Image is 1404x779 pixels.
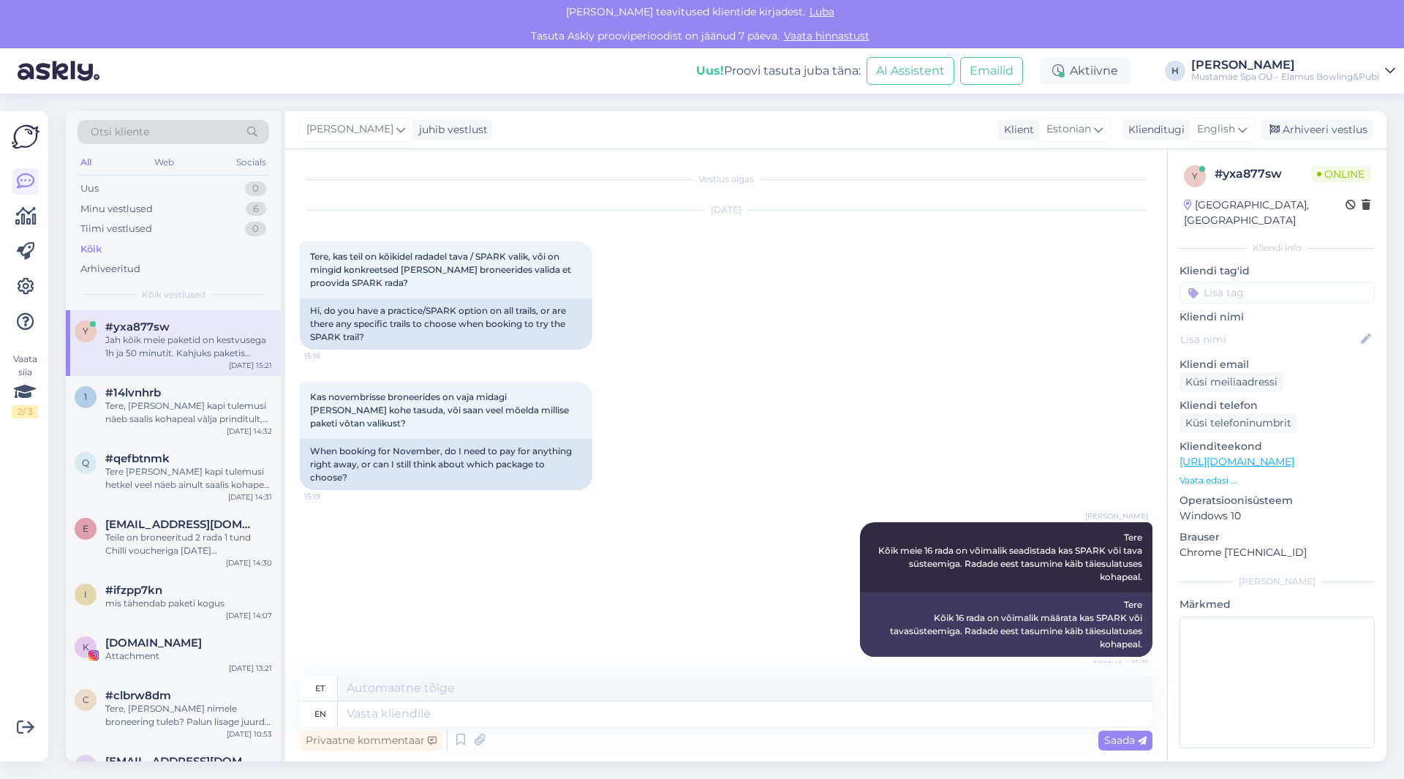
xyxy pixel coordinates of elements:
div: H [1165,61,1185,81]
div: Kõik [80,242,102,257]
span: Luba [805,5,839,18]
span: e [83,523,88,534]
div: Proovi tasuta juba täna: [696,62,861,80]
div: [DATE] [300,203,1152,217]
div: # yxa877sw [1215,165,1311,183]
span: #14lvnhrb [105,386,161,399]
span: #qefbtnmk [105,452,170,465]
p: Märkmed [1180,597,1375,612]
p: Kliendi telefon [1180,398,1375,413]
span: y [83,325,88,336]
button: Emailid [960,57,1023,85]
p: Kliendi tag'id [1180,263,1375,279]
span: elja99@mail.ru [105,518,257,531]
div: Kliendi info [1180,241,1375,255]
p: Kliendi email [1180,357,1375,372]
div: et [315,676,325,701]
a: [PERSON_NAME]Mustamäe Spa OÜ - Elamus Bowling&Pubi [1191,59,1395,83]
div: Tere, [PERSON_NAME] kapi tulemusi näeb saalis kohapeal välja prinditult, kodulehele tulevad tulem... [105,399,272,426]
div: Attachment [105,650,272,663]
div: Uus [80,181,99,196]
div: [DATE] 13:21 [229,663,272,674]
div: 0 [245,222,266,236]
p: Operatsioonisüsteem [1180,493,1375,508]
span: 1 [84,391,87,402]
div: Tiimi vestlused [80,222,152,236]
div: Vaata siia [12,353,38,418]
span: n [82,760,89,771]
button: AI Assistent [867,57,954,85]
div: Klient [998,122,1034,138]
span: [PERSON_NAME] [1085,511,1148,522]
img: Askly Logo [12,123,39,151]
span: Estonian [1046,121,1091,138]
p: Klienditeekond [1180,439,1375,454]
div: [PERSON_NAME] [1191,59,1379,71]
span: y [1192,170,1198,181]
p: Brauser [1180,530,1375,545]
div: Hi, do you have a practice/SPARK option on all trails, or are there any specific trails to choose... [300,298,592,350]
div: Socials [233,153,269,172]
div: Tere Kõik 16 rada on võimalik määrata kas SPARK või tavasüsteemiga. Radade eest tasumine käib täi... [860,592,1152,657]
span: Kas novembrisse broneerides on vaja midagi [PERSON_NAME] kohe tasuda, või saan veel mõelda millis... [310,391,571,429]
div: Web [151,153,177,172]
div: Minu vestlused [80,202,153,217]
span: q [82,457,89,468]
div: [DATE] 15:21 [229,360,272,371]
div: [DATE] 10:53 [227,729,272,740]
span: #ifzpp7kn [105,584,162,597]
span: #clbrw8dm [105,689,171,702]
div: [DATE] 14:07 [226,610,272,621]
div: Mustamäe Spa OÜ - Elamus Bowling&Pubi [1191,71,1379,83]
div: Klienditugi [1122,122,1185,138]
div: Arhiveeri vestlus [1261,120,1373,140]
div: [DATE] 14:30 [226,557,272,568]
div: Arhiveeritud [80,262,140,276]
span: Tere, kas teil on kõikidel radadel tava / SPARK valik, või on mingid konkreetsed [PERSON_NAME] br... [310,251,573,288]
input: Lisa tag [1180,282,1375,304]
span: K [83,641,89,652]
div: [DATE] 14:31 [228,492,272,503]
div: Teile on broneeritud 2 rada 1 tund Chilli voucheriga [DATE] [PERSON_NAME] 22.00-23.00. [105,531,272,557]
span: c [83,694,89,705]
span: English [1197,121,1235,138]
input: Lisa nimi [1180,331,1358,347]
span: Online [1311,166,1370,182]
span: Kõik vestlused [142,288,205,301]
div: juhib vestlust [413,122,488,138]
div: [GEOGRAPHIC_DATA], [GEOGRAPHIC_DATA] [1184,197,1345,228]
span: Saada [1104,734,1147,747]
span: nataljafl@gmail.com [105,755,257,768]
p: Kliendi nimi [1180,309,1375,325]
span: #yxa877sw [105,320,170,334]
span: 15:19 [304,491,359,502]
div: Küsi meiliaadressi [1180,372,1283,392]
div: en [314,701,326,726]
a: [URL][DOMAIN_NAME] [1180,455,1294,468]
span: Otsi kliente [91,124,149,140]
p: Vaata edasi ... [1180,474,1375,487]
div: [DATE] 14:32 [227,426,272,437]
div: mis tähendab paketi kogus [105,597,272,610]
div: When booking for November, do I need to pay for anything right away, or can I still think about w... [300,439,592,490]
div: Tere, [PERSON_NAME] nimele broneering tuleb? Palun lisage juurde ka oma telefoninumber. [105,702,272,729]
span: i [84,589,87,600]
div: Vestlus algas [300,173,1152,186]
a: Vaata hinnastust [780,29,874,42]
div: 2 / 3 [12,405,38,418]
div: [PERSON_NAME] [1180,575,1375,588]
span: Nähtud ✓ 15:21 [1093,658,1148,669]
div: All [78,153,94,172]
span: [PERSON_NAME] [306,121,393,138]
span: Kingitustesaar.ee [105,636,202,650]
div: 6 [246,202,266,217]
div: 0 [245,181,266,196]
div: Privaatne kommentaar [300,731,442,750]
span: 15:16 [304,350,359,361]
div: Aktiivne [1041,58,1130,84]
div: Jah kõik meie paketid on kestvusega 1h ja 50 minutit. Kahjuks paketis olevaid vaaditooteid teiste... [105,334,272,360]
b: Uus! [696,64,724,78]
div: Tere [PERSON_NAME] kapi tulemusi hetkel veel näeb ainult saalis kohapeal välja prinditult. Kodule... [105,465,272,492]
p: Windows 10 [1180,508,1375,524]
div: Küsi telefoninumbrit [1180,413,1297,433]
